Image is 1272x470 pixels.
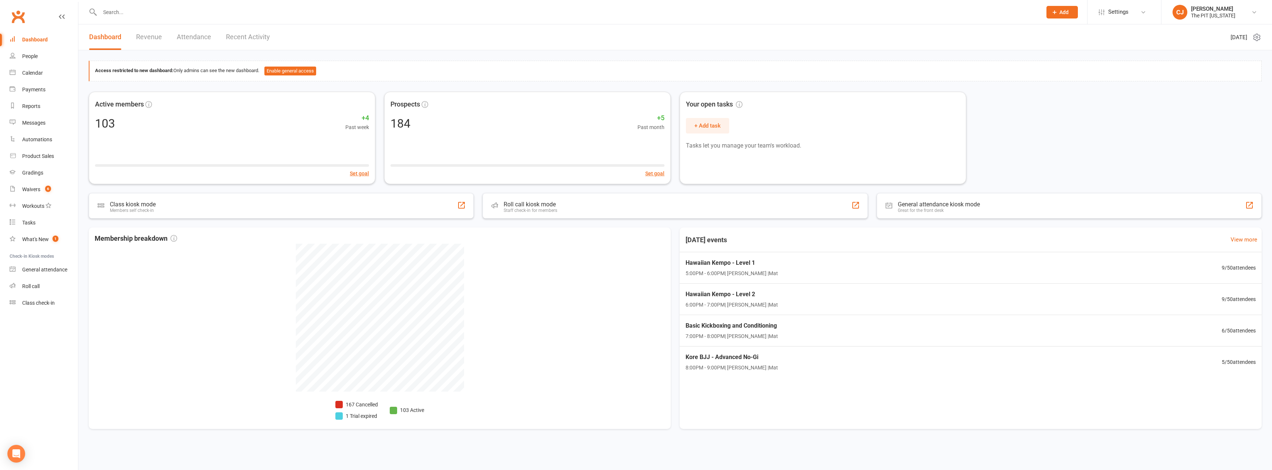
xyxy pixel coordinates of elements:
a: Class kiosk mode [10,295,78,311]
span: 6 [45,186,51,192]
input: Search... [98,7,1037,17]
span: Kore BJJ - Advanced No-Gi [686,352,778,362]
a: Roll call [10,278,78,295]
span: 9 / 50 attendees [1222,264,1256,272]
span: Your open tasks [686,99,742,110]
a: Tasks [10,214,78,231]
a: Product Sales [10,148,78,165]
div: Dashboard [22,37,48,43]
span: Active members [95,99,144,110]
div: Class check-in [22,300,55,306]
li: 103 Active [390,406,424,414]
a: Dashboard [10,31,78,48]
div: Payments [22,87,45,92]
span: [DATE] [1231,33,1247,42]
a: Payments [10,81,78,98]
div: Roll call kiosk mode [504,201,557,208]
div: People [22,53,38,59]
a: General attendance kiosk mode [10,261,78,278]
button: + Add task [686,118,729,133]
div: General attendance [22,267,67,273]
span: Prospects [390,99,420,110]
span: Hawaiian Kempo - Level 1 [686,258,778,268]
a: Calendar [10,65,78,81]
span: 9 / 50 attendees [1222,295,1256,303]
a: Dashboard [89,24,121,50]
a: What's New1 [10,231,78,248]
span: +5 [637,113,664,124]
div: Messages [22,120,45,126]
button: Add [1046,6,1078,18]
span: 5:00PM - 6:00PM | [PERSON_NAME] | Mat [686,269,778,277]
button: Set goal [645,169,664,177]
div: Class kiosk mode [110,201,156,208]
div: Calendar [22,70,43,76]
div: The PIT [US_STATE] [1191,12,1235,19]
span: 6 / 50 attendees [1222,327,1256,335]
div: Open Intercom Messenger [7,445,25,463]
a: People [10,48,78,65]
button: Set goal [350,169,369,177]
div: General attendance kiosk mode [898,201,980,208]
a: Workouts [10,198,78,214]
a: Automations [10,131,78,148]
span: 6:00PM - 7:00PM | [PERSON_NAME] | Mat [686,301,778,309]
div: Reports [22,103,40,109]
div: Product Sales [22,153,54,159]
div: Only admins can see the new dashboard. [95,67,1256,75]
p: Tasks let you manage your team's workload. [686,141,960,151]
div: Roll call [22,283,40,289]
div: What's New [22,236,49,242]
a: Messages [10,115,78,131]
span: Past month [637,123,664,131]
div: [PERSON_NAME] [1191,6,1235,12]
div: 103 [95,118,115,129]
div: Great for the front desk [898,208,980,213]
div: Members self check-in [110,208,156,213]
a: Attendance [177,24,211,50]
div: Tasks [22,220,35,226]
span: 8:00PM - 9:00PM | [PERSON_NAME] | Mat [686,364,778,372]
a: Waivers 6 [10,181,78,198]
div: Staff check-in for members [504,208,557,213]
span: Add [1059,9,1069,15]
a: Recent Activity [226,24,270,50]
a: View more [1231,235,1257,244]
span: 7:00PM - 8:00PM | [PERSON_NAME] | Mat [686,332,778,340]
span: 5 / 50 attendees [1222,358,1256,366]
span: Membership breakdown [95,233,177,244]
h3: [DATE] events [680,233,733,247]
div: Waivers [22,186,40,192]
span: Hawaiian Kempo - Level 2 [686,290,778,299]
button: Enable general access [264,67,316,75]
div: 184 [390,118,410,129]
div: Gradings [22,170,43,176]
li: 167 Cancelled [335,400,378,409]
a: Clubworx [9,7,27,26]
li: 1 Trial expired [335,412,378,420]
span: +4 [345,113,369,124]
span: Past week [345,123,369,131]
a: Gradings [10,165,78,181]
div: Automations [22,136,52,142]
span: 1 [53,236,58,242]
a: Reports [10,98,78,115]
strong: Access restricted to new dashboard: [95,68,173,73]
a: Revenue [136,24,162,50]
span: Basic Kickboxing and Conditioning [686,321,778,331]
span: Settings [1108,4,1129,20]
div: Workouts [22,203,44,209]
div: CJ [1173,5,1187,20]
